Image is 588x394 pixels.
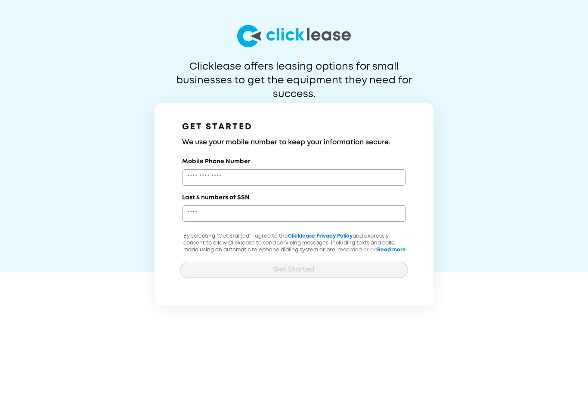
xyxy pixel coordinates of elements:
a: Clicklease Privacy Policy [288,234,353,238]
button: Get Started [180,262,408,278]
h3: We use your mobile number to keep your information secure. [182,137,406,148]
h1: GET STARTED [182,120,406,134]
img: logo-larg [237,25,351,47]
p: Clicklease offers leasing options for small businesses to get the equipment they need for success. [155,60,433,88]
label: Mobile Phone Number [182,157,251,166]
label: Last 4 numbers of SSN [182,193,250,202]
p: By selecting "Get Started" I agree to the and expressly consent to allow Clicklease to send servi... [180,233,408,274]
